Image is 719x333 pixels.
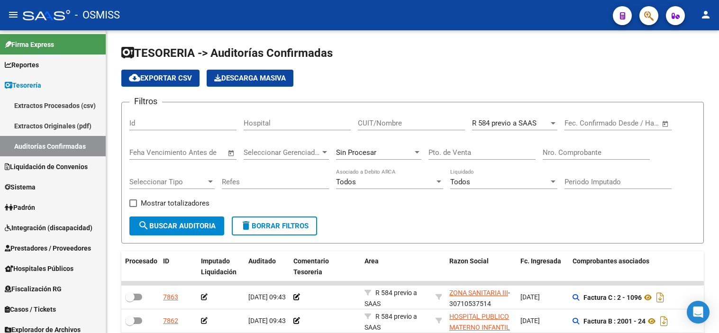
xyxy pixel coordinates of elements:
mat-icon: cloud_download [129,72,140,83]
span: Sistema [5,182,36,192]
button: Open calendar [660,118,671,129]
span: Sin Procesar [336,148,376,157]
span: [DATE] [520,317,540,324]
span: TESORERIA -> Auditorías Confirmadas [121,46,333,60]
i: Descargar documento [654,290,666,305]
span: ZONA SANITARIA III [449,289,508,297]
span: Auditado [248,257,276,265]
span: Borrar Filtros [240,222,309,230]
span: Razon Social [449,257,489,265]
datatable-header-cell: Imputado Liquidación [197,251,245,282]
span: Comprobantes asociados [573,257,649,265]
datatable-header-cell: Area [361,251,432,282]
input: Start date [564,119,595,127]
datatable-header-cell: Comentario Tesoreria [290,251,361,282]
i: Descargar documento [658,314,670,329]
span: Exportar CSV [129,74,192,82]
span: Fc. Ingresada [520,257,561,265]
span: Mostrar totalizadores [141,198,209,209]
span: [DATE] 09:43 [248,317,286,324]
span: Seleccionar Gerenciador [244,148,320,157]
span: ID [163,257,169,265]
button: Borrar Filtros [232,216,317,235]
span: Buscar Auditoria [138,222,216,230]
app-download-masive: Descarga masiva de comprobantes (adjuntos) [207,70,293,87]
span: Firma Express [5,39,54,50]
mat-icon: search [138,220,149,231]
strong: Factura C : 2 - 1096 [583,294,642,301]
span: Integración (discapacidad) [5,223,92,233]
div: 7862 [163,315,178,326]
span: [DATE] 09:43 [248,293,286,301]
span: Comentario Tesoreria [293,257,329,276]
button: Open calendar [226,148,237,159]
span: Todos [336,178,356,186]
button: Exportar CSV [121,70,200,87]
div: 7863 [163,292,178,303]
span: Todos [450,178,470,186]
button: Buscar Auditoria [129,216,224,235]
datatable-header-cell: Procesado [121,251,159,282]
span: - OSMISS [75,5,120,26]
span: R 584 previo a SAAS [472,119,537,127]
span: Hospitales Públicos [5,263,73,274]
span: Descarga Masiva [214,74,286,82]
datatable-header-cell: Comprobantes asociados [569,251,711,282]
button: Descarga Masiva [207,70,293,87]
div: - 30711560099 [449,311,513,331]
span: R 584 previo a SAAS [364,313,417,331]
span: Tesorería [5,80,41,90]
span: Liquidación de Convenios [5,162,88,172]
span: Fiscalización RG [5,284,62,294]
datatable-header-cell: Razon Social [446,251,517,282]
datatable-header-cell: Auditado [245,251,290,282]
span: Area [364,257,379,265]
span: Procesado [125,257,157,265]
mat-icon: person [700,9,711,20]
span: R 584 previo a SAAS [364,289,417,307]
div: Open Intercom Messenger [687,301,710,324]
datatable-header-cell: ID [159,251,197,282]
span: Padrón [5,202,35,213]
mat-icon: menu [8,9,19,20]
span: Casos / Tickets [5,304,56,315]
span: Seleccionar Tipo [129,178,206,186]
span: Reportes [5,60,39,70]
datatable-header-cell: Fc. Ingresada [517,251,569,282]
span: Prestadores / Proveedores [5,243,91,253]
div: - 30710537514 [449,288,513,307]
span: Imputado Liquidación [201,257,237,276]
h3: Filtros [129,95,162,108]
mat-icon: delete [240,220,252,231]
strong: Factura B : 2001 - 24 [583,317,646,325]
input: End date [604,119,650,127]
span: [DATE] [520,293,540,301]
